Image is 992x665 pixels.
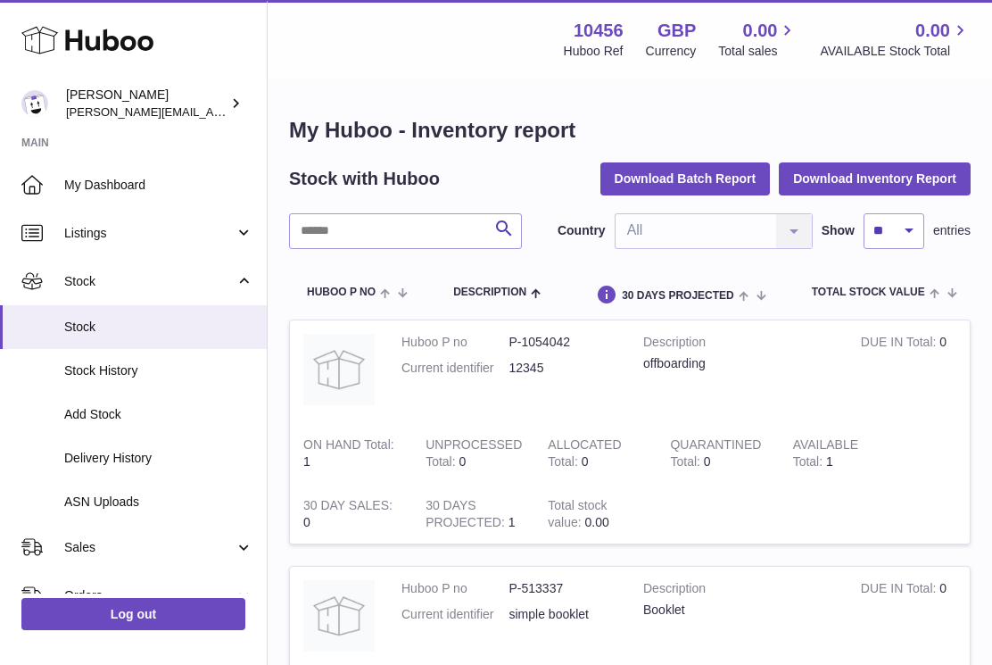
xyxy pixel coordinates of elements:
[289,116,971,145] h1: My Huboo - Inventory report
[426,437,522,473] strong: UNPROCESSED Total
[643,334,834,355] strong: Description
[780,423,902,484] td: 1
[64,225,235,242] span: Listings
[64,450,253,467] span: Delivery History
[66,87,227,121] div: [PERSON_NAME]
[822,222,855,239] label: Show
[290,484,412,544] td: 0
[657,19,696,43] strong: GBP
[289,167,440,191] h2: Stock with Huboo
[64,494,253,511] span: ASN Uploads
[643,355,834,372] div: offboarding
[21,90,48,117] img: robert@thesuperpowders.com
[401,580,509,597] dt: Huboo P no
[64,319,253,336] span: Stock
[558,222,606,239] label: Country
[574,19,624,43] strong: 10456
[303,498,393,517] strong: 30 DAY SALES
[847,320,970,423] td: 0
[64,177,253,194] span: My Dashboard
[622,290,734,302] span: 30 DAYS PROJECTED
[64,273,235,290] span: Stock
[718,43,798,60] span: Total sales
[600,162,771,195] button: Download Batch Report
[704,454,711,469] span: 0
[564,43,624,60] div: Huboo Ref
[303,334,375,405] img: product image
[21,598,245,630] a: Log out
[548,437,621,473] strong: ALLOCATED Total
[290,423,412,484] td: 1
[401,606,509,623] dt: Current identifier
[401,334,509,351] dt: Huboo P no
[548,498,607,534] strong: Total stock value
[64,539,235,556] span: Sales
[303,437,394,456] strong: ON HAND Total
[401,360,509,377] dt: Current identifier
[307,287,376,298] span: Huboo P no
[933,222,971,239] span: entries
[793,437,858,473] strong: AVAILABLE Total
[718,19,798,60] a: 0.00 Total sales
[643,602,834,619] div: Booklet
[585,515,609,529] span: 0.00
[64,362,253,379] span: Stock History
[509,334,617,351] dd: P-1054042
[64,406,253,423] span: Add Stock
[412,484,534,544] td: 1
[509,360,617,377] dd: 12345
[412,423,534,484] td: 0
[509,580,617,597] dd: P-513337
[643,580,834,602] strong: Description
[534,423,657,484] td: 0
[779,162,971,195] button: Download Inventory Report
[820,19,971,60] a: 0.00 AVAILABLE Stock Total
[812,287,925,298] span: Total stock value
[670,437,761,473] strong: QUARANTINED Total
[820,43,971,60] span: AVAILABLE Stock Total
[915,19,950,43] span: 0.00
[66,104,358,119] span: [PERSON_NAME][EMAIL_ADDRESS][DOMAIN_NAME]
[426,498,508,534] strong: 30 DAYS PROJECTED
[646,43,697,60] div: Currency
[64,587,235,604] span: Orders
[743,19,778,43] span: 0.00
[861,581,939,600] strong: DUE IN Total
[509,606,617,623] dd: simple booklet
[861,335,939,353] strong: DUE IN Total
[303,580,375,652] img: product image
[453,287,526,298] span: Description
